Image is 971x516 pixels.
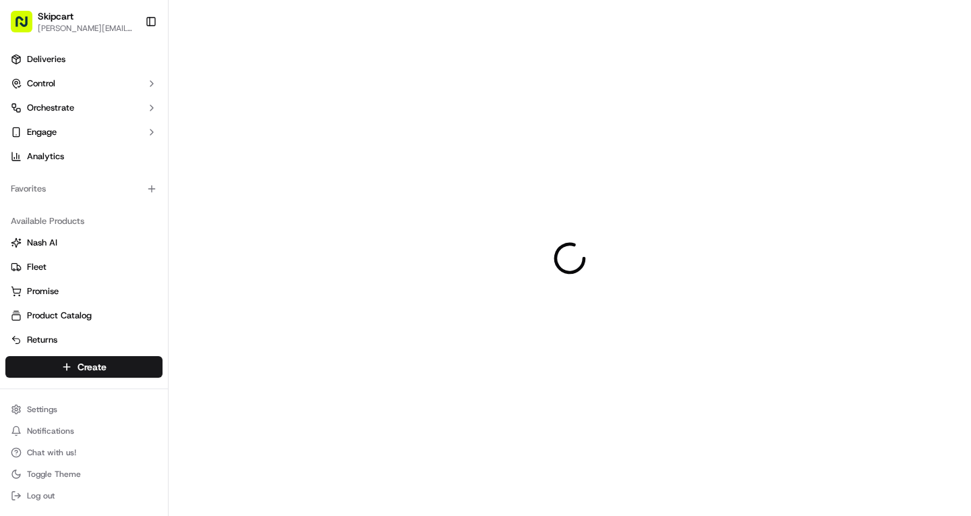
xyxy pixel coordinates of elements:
[5,73,163,94] button: Control
[27,310,92,322] span: Product Catalog
[5,121,163,143] button: Engage
[5,256,163,278] button: Fleet
[38,23,134,34] button: [PERSON_NAME][EMAIL_ADDRESS][PERSON_NAME][DOMAIN_NAME]
[27,334,57,346] span: Returns
[27,469,81,480] span: Toggle Theme
[5,232,163,254] button: Nash AI
[27,237,57,249] span: Nash AI
[11,310,157,322] a: Product Catalog
[27,102,74,114] span: Orchestrate
[11,261,157,273] a: Fleet
[27,78,55,90] span: Control
[5,5,140,38] button: Skipcart[PERSON_NAME][EMAIL_ADDRESS][PERSON_NAME][DOMAIN_NAME]
[27,426,74,436] span: Notifications
[27,53,65,65] span: Deliveries
[5,422,163,440] button: Notifications
[5,356,163,378] button: Create
[27,490,55,501] span: Log out
[5,465,163,484] button: Toggle Theme
[5,486,163,505] button: Log out
[27,126,57,138] span: Engage
[5,97,163,119] button: Orchestrate
[5,178,163,200] div: Favorites
[5,443,163,462] button: Chat with us!
[11,334,157,346] a: Returns
[5,210,163,232] div: Available Products
[5,146,163,167] a: Analytics
[5,400,163,419] button: Settings
[5,305,163,326] button: Product Catalog
[11,285,157,297] a: Promise
[27,285,59,297] span: Promise
[38,9,73,23] button: Skipcart
[27,150,64,163] span: Analytics
[78,360,107,374] span: Create
[27,404,57,415] span: Settings
[5,281,163,302] button: Promise
[27,261,47,273] span: Fleet
[11,237,157,249] a: Nash AI
[5,329,163,351] button: Returns
[27,447,76,458] span: Chat with us!
[5,49,163,70] a: Deliveries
